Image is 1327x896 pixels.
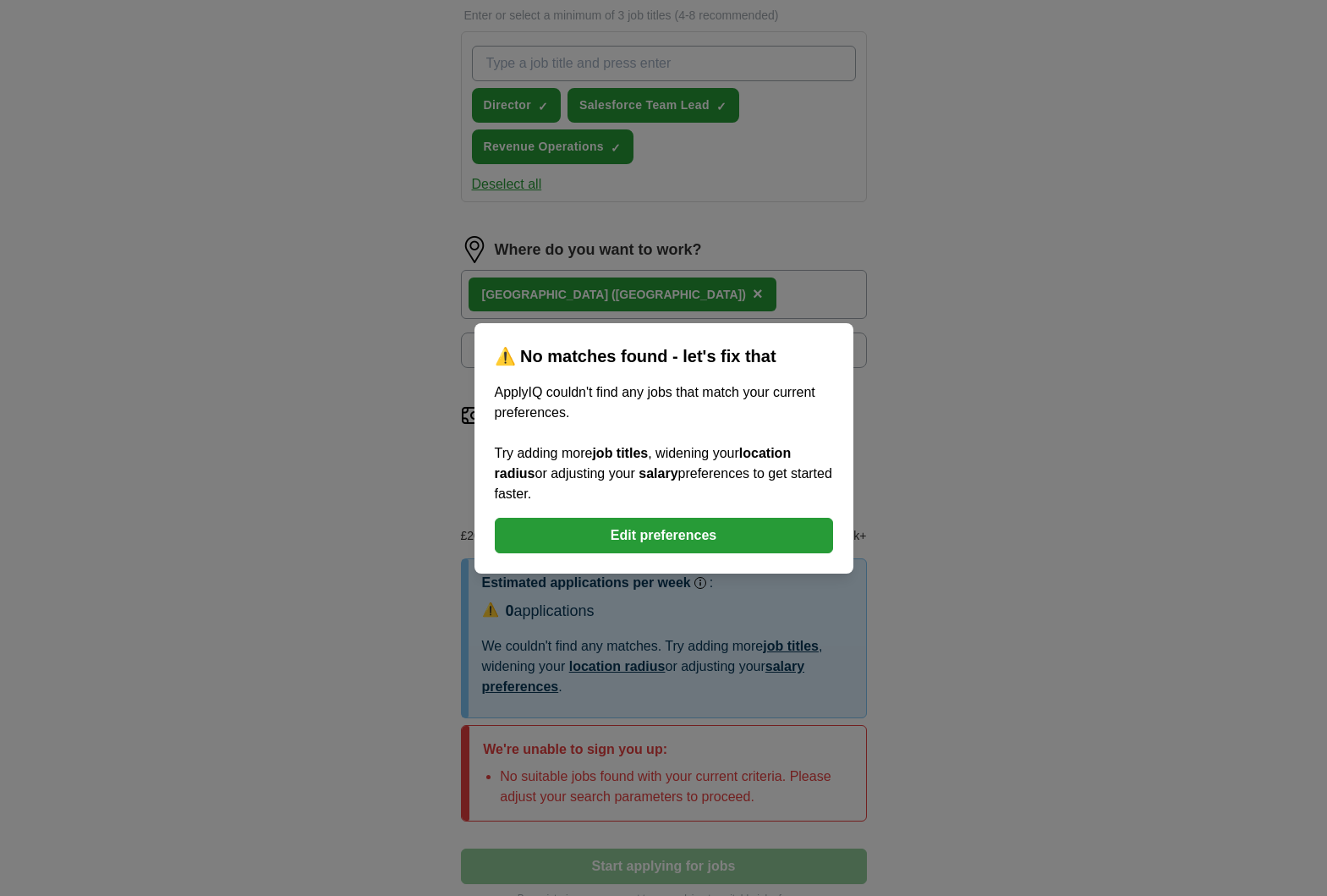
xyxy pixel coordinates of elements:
[639,466,677,481] b: salary
[592,446,648,460] b: job titles
[495,446,792,481] b: location radius
[495,385,832,501] span: ApplyIQ couldn't find any jobs that match your current preferences. Try adding more , widening yo...
[495,518,833,553] button: Edit preferences
[495,347,776,366] span: ⚠️ No matches found - let's fix that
